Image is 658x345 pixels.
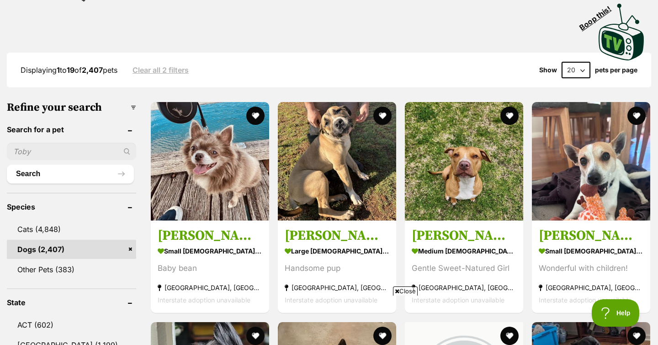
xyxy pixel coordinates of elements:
[539,245,643,258] strong: small [DEMOGRAPHIC_DATA] Dog
[158,227,262,245] h3: [PERSON_NAME] [PERSON_NAME]
[67,65,74,75] strong: 19
[412,263,516,275] div: Gentle Sweet-Natured Girl
[532,221,650,313] a: [PERSON_NAME] small [DEMOGRAPHIC_DATA] Dog Wonderful with children! [GEOGRAPHIC_DATA], [GEOGRAPHI...
[599,4,644,60] img: PetRescue TV logo
[21,65,117,75] span: Displaying to of pets
[7,125,136,134] header: Search for a pet
[539,227,643,245] h3: [PERSON_NAME]
[246,107,265,125] button: favourite
[7,260,136,279] a: Other Pets (383)
[57,65,60,75] strong: 1
[595,66,637,74] label: pets per page
[158,282,262,294] strong: [GEOGRAPHIC_DATA], [GEOGRAPHIC_DATA]
[7,240,136,259] a: Dogs (2,407)
[285,263,389,275] div: Handsome pup
[7,165,134,183] button: Search
[278,102,396,221] img: Archer Tamblyn - Mastiff Dog
[539,66,557,74] span: Show
[500,107,519,125] button: favourite
[7,101,136,114] h3: Refine your search
[7,143,136,160] input: Toby
[82,65,103,75] strong: 2,407
[7,315,136,334] a: ACT (602)
[7,220,136,239] a: Cats (4,848)
[278,221,396,313] a: [PERSON_NAME] [PERSON_NAME] large [DEMOGRAPHIC_DATA] Dog Handsome pup [GEOGRAPHIC_DATA], [GEOGRAP...
[539,282,643,294] strong: [GEOGRAPHIC_DATA], [GEOGRAPHIC_DATA]
[7,298,136,307] header: State
[158,263,262,275] div: Baby bean
[158,245,262,258] strong: small [DEMOGRAPHIC_DATA] Dog
[412,282,516,294] strong: [GEOGRAPHIC_DATA], [GEOGRAPHIC_DATA]
[592,299,640,327] iframe: Help Scout Beacon - Open
[539,263,643,275] div: Wonderful with children!
[107,299,551,340] iframe: Advertisement
[627,327,646,345] button: favourite
[151,102,269,221] img: Nola Bean Tamblyn - Chihuahua (Long Coat) Dog
[412,245,516,258] strong: medium [DEMOGRAPHIC_DATA] Dog
[7,203,136,211] header: Species
[412,227,516,245] h3: [PERSON_NAME]
[133,66,189,74] a: Clear all 2 filters
[405,221,523,313] a: [PERSON_NAME] medium [DEMOGRAPHIC_DATA] Dog Gentle Sweet-Natured Girl [GEOGRAPHIC_DATA], [GEOGRAP...
[539,296,631,304] span: Interstate adoption unavailable
[393,286,418,296] span: Close
[285,282,389,294] strong: [GEOGRAPHIC_DATA], [GEOGRAPHIC_DATA]
[151,221,269,313] a: [PERSON_NAME] [PERSON_NAME] small [DEMOGRAPHIC_DATA] Dog Baby bean [GEOGRAPHIC_DATA], [GEOGRAPHIC...
[285,227,389,245] h3: [PERSON_NAME] [PERSON_NAME]
[285,245,389,258] strong: large [DEMOGRAPHIC_DATA] Dog
[532,102,650,221] img: Billy - Fox Terrier Dog
[405,102,523,221] img: Holly - American Staffordshire Terrier Dog
[373,107,392,125] button: favourite
[627,107,646,125] button: favourite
